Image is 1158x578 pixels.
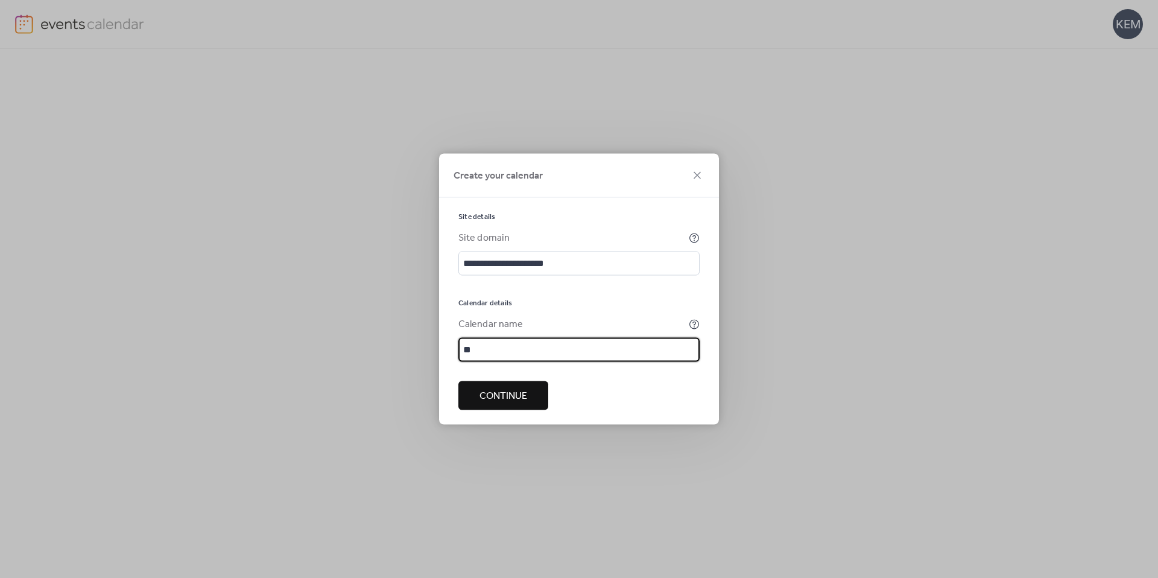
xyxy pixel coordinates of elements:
span: Site details [458,212,495,222]
div: Calendar name [458,317,686,332]
span: Calendar details [458,299,512,308]
button: Continue [458,381,548,410]
span: Continue [479,389,527,404]
div: Site domain [458,231,686,246]
span: Create your calendar [454,169,543,183]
